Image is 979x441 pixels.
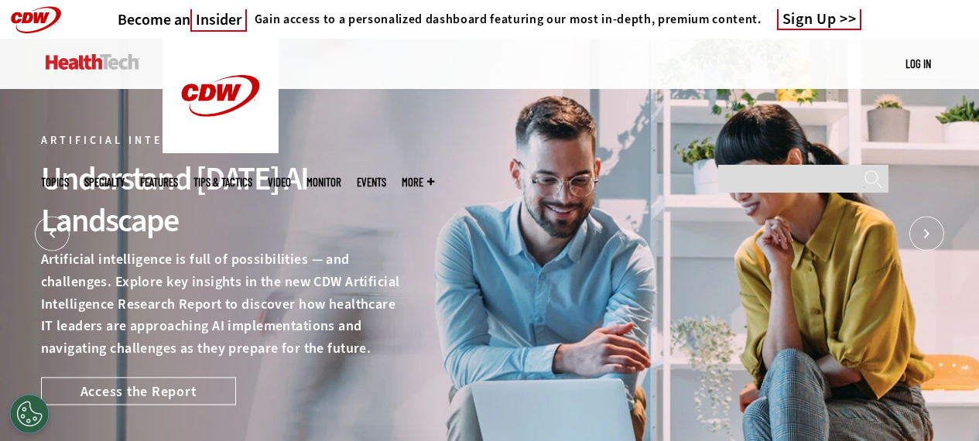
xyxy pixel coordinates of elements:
span: More [402,176,434,188]
a: Tips & Tactics [193,176,252,188]
a: Become anInsider [118,10,247,29]
a: Gain access to a personalized dashboard featuring our most in-depth, premium content. [247,12,762,27]
button: Prev [35,217,70,251]
h3: Become an [118,10,247,29]
div: User menu [905,56,931,72]
span: Topics [41,176,69,188]
a: Access the Report [41,377,236,405]
div: Cookies Settings [10,395,49,433]
div: Understand [DATE] AI Landscape [41,158,400,241]
img: Home [163,39,279,153]
button: Next [909,217,944,251]
a: Video [268,176,291,188]
button: Open Preferences [10,395,49,433]
span: Insider [190,9,247,32]
span: Specialty [84,176,125,188]
p: Artificial intelligence is full of possibilities — and challenges. Explore key insights in the ne... [41,248,400,360]
a: Log in [905,56,931,70]
a: Sign Up [777,9,862,30]
a: MonITor [306,176,341,188]
h4: Gain access to a personalized dashboard featuring our most in-depth, premium content. [255,12,762,27]
a: Events [357,176,386,188]
a: Features [140,176,178,188]
img: Home [46,54,139,70]
a: CDW [163,141,279,157]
